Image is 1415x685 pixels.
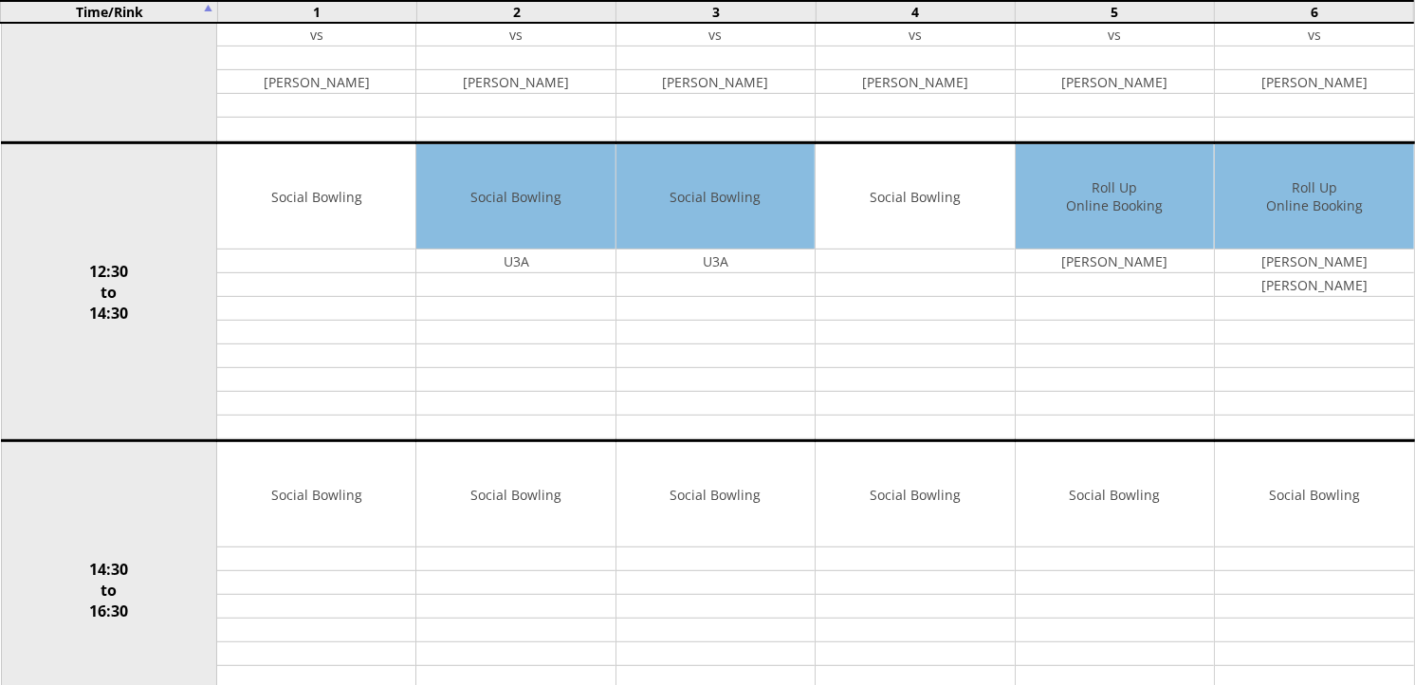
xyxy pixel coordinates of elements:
td: Social Bowling [416,144,615,250]
td: [PERSON_NAME] [1016,70,1214,94]
td: [PERSON_NAME] [1215,273,1413,297]
td: [PERSON_NAME] [1016,250,1214,273]
td: 1 [217,1,416,23]
td: Social Bowling [1016,442,1214,547]
td: [PERSON_NAME] [1215,70,1413,94]
td: [PERSON_NAME] [816,70,1014,94]
td: U3A [616,250,815,273]
td: [PERSON_NAME] [217,70,415,94]
td: Social Bowling [416,442,615,547]
td: vs [1215,23,1413,46]
td: [PERSON_NAME] [1215,250,1413,273]
td: 12:30 to 14:30 [1,143,217,441]
td: [PERSON_NAME] [416,70,615,94]
td: vs [1016,23,1214,46]
td: Roll Up Online Booking [1215,144,1413,250]
td: Social Bowling [217,442,415,547]
td: Social Bowling [1215,442,1413,547]
td: vs [616,23,815,46]
td: 4 [816,1,1015,23]
td: 3 [616,1,816,23]
td: Social Bowling [816,144,1014,250]
td: Roll Up Online Booking [1016,144,1214,250]
td: 2 [417,1,616,23]
td: vs [217,23,415,46]
td: Social Bowling [816,442,1014,547]
td: [PERSON_NAME] [616,70,815,94]
td: Social Bowling [616,442,815,547]
td: Social Bowling [217,144,415,250]
td: U3A [416,250,615,273]
td: Time/Rink [1,1,217,23]
td: 6 [1215,1,1414,23]
td: 5 [1015,1,1214,23]
td: Social Bowling [616,144,815,250]
td: vs [416,23,615,46]
td: vs [816,23,1014,46]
